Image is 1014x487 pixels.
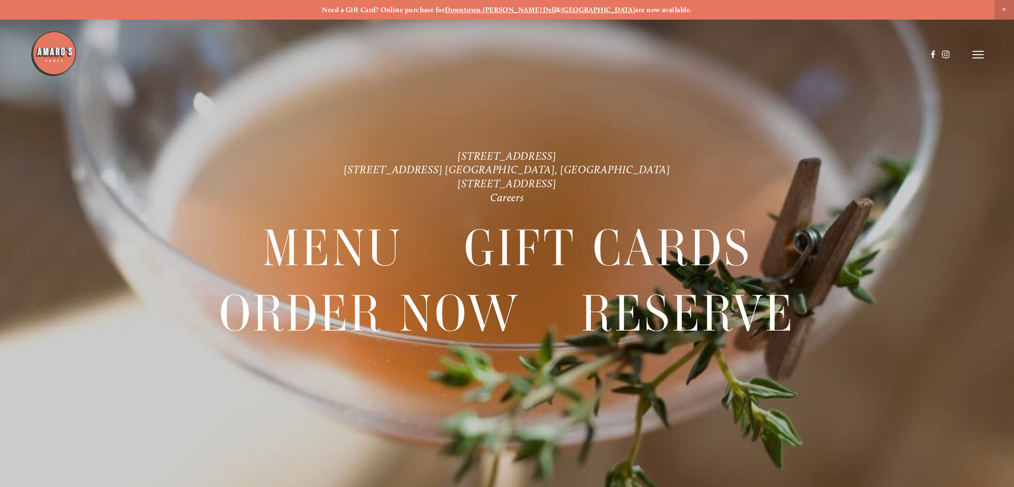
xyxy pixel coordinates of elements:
a: [GEOGRAPHIC_DATA] [561,6,635,14]
strong: Need a Gift Card? Online purchase for [322,6,445,14]
a: [PERSON_NAME] Dell [483,6,556,14]
a: [STREET_ADDRESS] [458,177,556,191]
a: [STREET_ADDRESS] [GEOGRAPHIC_DATA], [GEOGRAPHIC_DATA] [344,163,670,176]
strong: are now available. [635,6,692,14]
a: Careers [490,191,524,205]
a: Order Now [219,282,521,346]
a: [STREET_ADDRESS] [458,149,556,162]
a: Downtown [445,6,481,14]
img: Amaro's Table [30,30,77,77]
a: Menu [263,216,403,280]
a: Reserve [581,282,795,346]
strong: , [481,6,483,14]
a: Gift Cards [464,216,751,280]
strong: & [556,6,561,14]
